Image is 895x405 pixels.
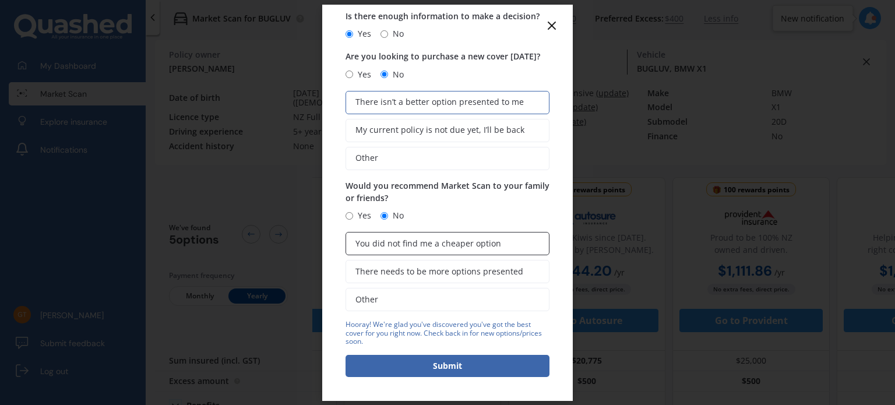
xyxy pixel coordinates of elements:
div: Hooray! We're glad you've discovered you've got the best cover for you right now. Check back in f... [346,321,549,346]
span: You did not find me a cheaper option [355,239,501,249]
input: No [380,212,388,220]
input: Yes [346,71,353,78]
button: Submit [346,355,549,377]
span: Yes [353,27,371,41]
span: Are you looking to purchase a new cover [DATE]? [346,51,540,62]
span: No [388,27,404,41]
span: Other [355,295,378,305]
span: Other [355,153,378,163]
span: No [388,68,404,82]
input: No [380,71,388,78]
span: Yes [353,209,371,223]
input: No [380,30,388,38]
span: Is there enough information to make a decision? [346,10,540,22]
input: Yes [346,212,353,220]
span: There isn’t a better option presented to me [355,97,524,107]
span: Would you recommend Market Scan to your family or friends? [346,180,549,203]
span: There needs to be more options presented [355,267,523,277]
input: Yes [346,30,353,38]
span: My current policy is not due yet, I’ll be back [355,125,524,135]
span: No [388,209,404,223]
span: Yes [353,68,371,82]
